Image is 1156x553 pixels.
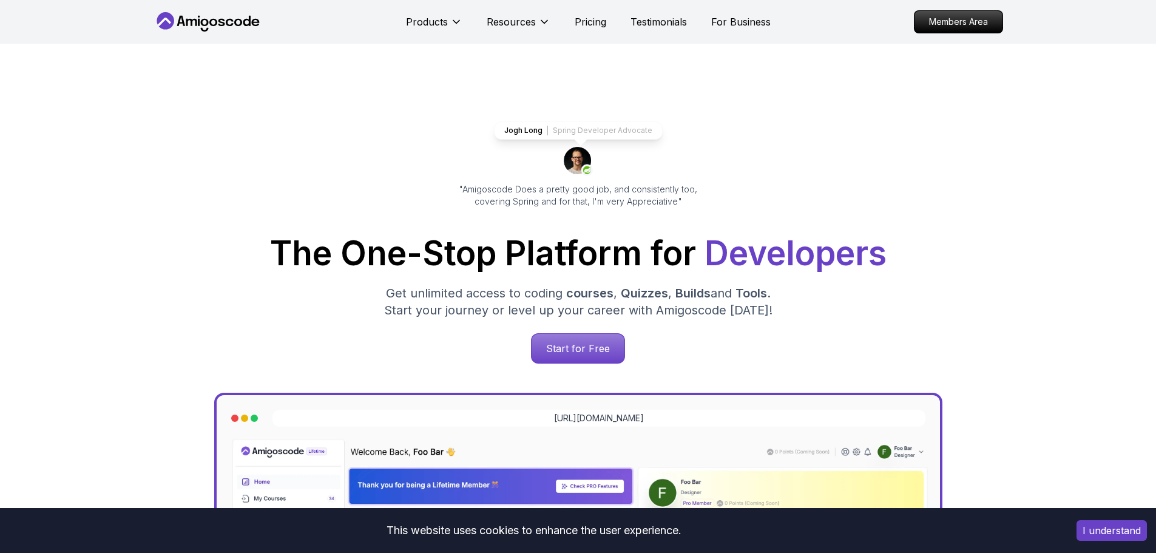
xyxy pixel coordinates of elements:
p: "Amigoscode Does a pretty good job, and consistently too, covering Spring and for that, I'm very ... [442,183,714,208]
p: Resources [487,15,536,29]
span: Developers [705,233,887,273]
h1: The One-Stop Platform for [163,237,993,270]
p: Members Area [914,11,1002,33]
p: Start for Free [532,334,624,363]
p: Products [406,15,448,29]
a: Start for Free [531,333,625,364]
button: Resources [487,15,550,39]
a: Members Area [914,10,1003,33]
a: For Business [711,15,771,29]
a: Testimonials [630,15,687,29]
span: courses [566,286,613,300]
a: Pricing [575,15,606,29]
button: Accept cookies [1077,520,1147,541]
img: josh long [564,147,593,176]
p: Spring Developer Advocate [553,126,652,135]
p: Get unlimited access to coding , , and . Start your journey or level up your career with Amigosco... [374,285,782,319]
span: Builds [675,286,711,300]
p: Jogh Long [504,126,543,135]
button: Products [406,15,462,39]
span: Quizzes [621,286,668,300]
a: [URL][DOMAIN_NAME] [554,412,644,424]
span: Tools [735,286,767,300]
div: This website uses cookies to enhance the user experience. [9,517,1058,544]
